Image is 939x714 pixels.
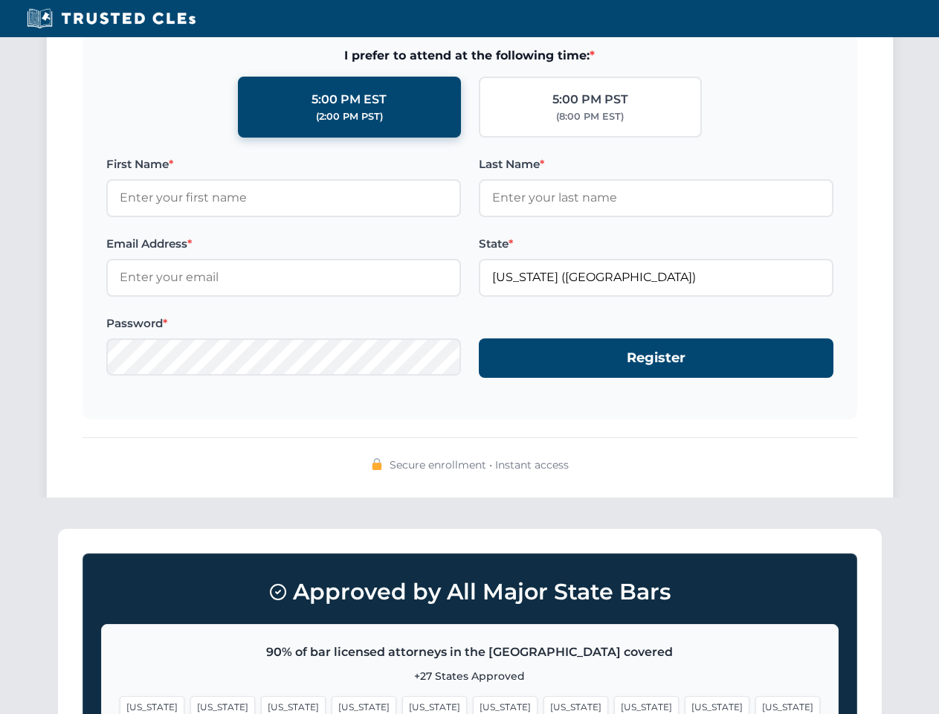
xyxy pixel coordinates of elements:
[371,458,383,470] img: 🔒
[479,338,833,378] button: Register
[106,315,461,332] label: Password
[390,457,569,473] span: Secure enrollment • Instant access
[479,259,833,296] input: Florida (FL)
[316,109,383,124] div: (2:00 PM PST)
[479,235,833,253] label: State
[101,572,839,612] h3: Approved by All Major State Bars
[106,235,461,253] label: Email Address
[552,90,628,109] div: 5:00 PM PST
[120,643,820,662] p: 90% of bar licensed attorneys in the [GEOGRAPHIC_DATA] covered
[106,46,833,65] span: I prefer to attend at the following time:
[312,90,387,109] div: 5:00 PM EST
[106,259,461,296] input: Enter your email
[479,155,833,173] label: Last Name
[479,179,833,216] input: Enter your last name
[106,179,461,216] input: Enter your first name
[556,109,624,124] div: (8:00 PM EST)
[106,155,461,173] label: First Name
[120,668,820,684] p: +27 States Approved
[22,7,200,30] img: Trusted CLEs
